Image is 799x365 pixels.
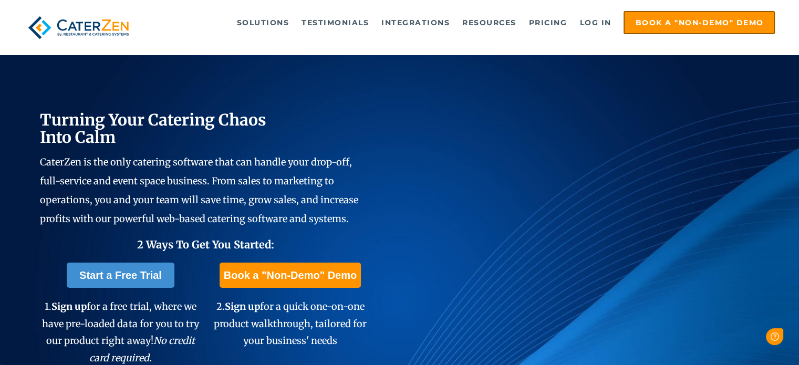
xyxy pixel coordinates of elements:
a: Integrations [376,12,455,33]
div: Navigation Menu [152,11,775,34]
span: CaterZen is the only catering software that can handle your drop-off, full-service and event spac... [40,156,358,225]
iframe: Help widget launcher [705,324,787,353]
span: Turning Your Catering Chaos Into Calm [40,110,266,147]
a: Log in [574,12,616,33]
span: 2 Ways To Get You Started: [137,238,274,251]
a: Resources [457,12,522,33]
span: 1. for a free trial, where we have pre-loaded data for you to try our product right away! [42,300,199,363]
a: Pricing [524,12,573,33]
a: Solutions [232,12,295,33]
span: Sign up [51,300,87,312]
a: Book a "Non-Demo" Demo [624,11,775,34]
img: caterzen [24,11,133,44]
em: No credit card required. [89,335,195,363]
span: Sign up [224,300,260,312]
a: Testimonials [296,12,374,33]
span: 2. for a quick one-on-one product walkthrough, tailored for your business' needs [214,300,367,347]
a: Start a Free Trial [67,263,174,288]
a: Book a "Non-Demo" Demo [220,263,361,288]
